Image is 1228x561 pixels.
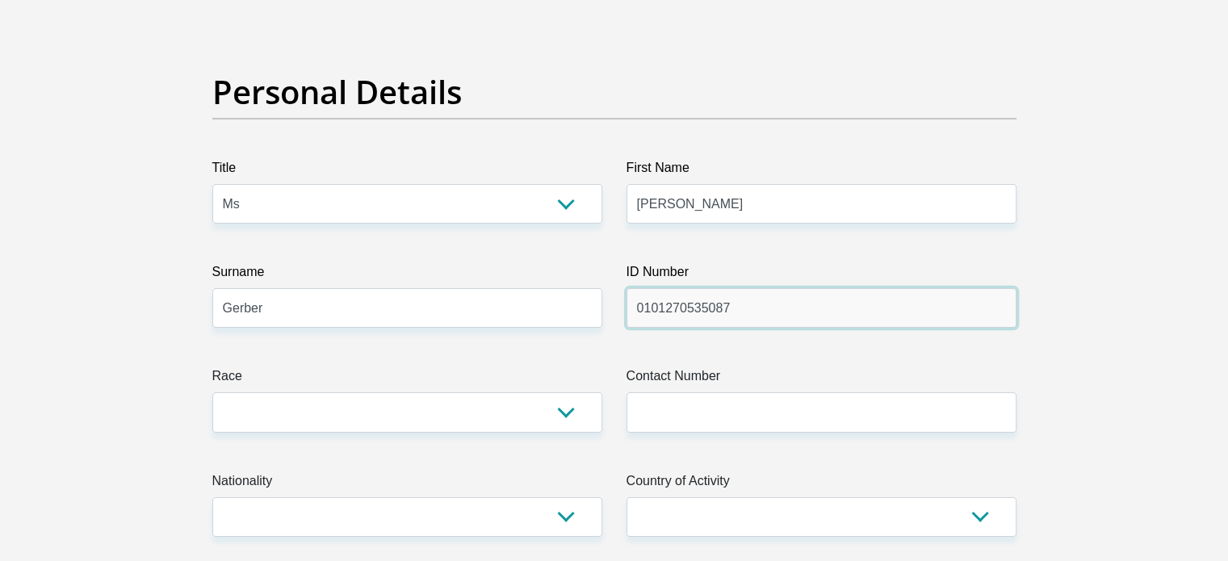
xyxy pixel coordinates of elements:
[627,158,1016,184] label: First Name
[212,471,602,497] label: Nationality
[627,392,1016,432] input: Contact Number
[212,262,602,288] label: Surname
[627,262,1016,288] label: ID Number
[627,366,1016,392] label: Contact Number
[212,73,1016,111] h2: Personal Details
[212,288,602,328] input: Surname
[627,471,1016,497] label: Country of Activity
[212,366,602,392] label: Race
[212,158,602,184] label: Title
[627,184,1016,224] input: First Name
[627,288,1016,328] input: ID Number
